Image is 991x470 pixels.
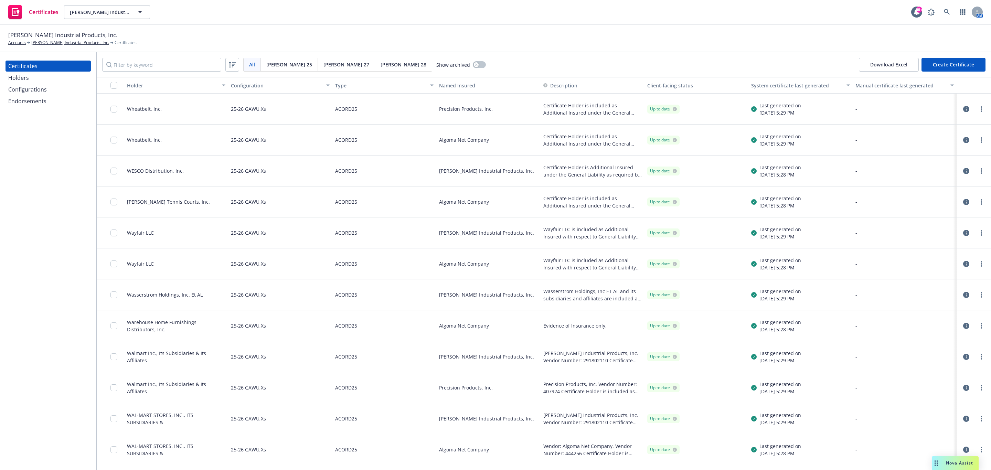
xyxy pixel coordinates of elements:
[439,82,537,89] div: Named Insured
[335,407,357,430] div: ACORD25
[543,288,642,302] button: Wasserstrom Holdings, Inc ET AL and its subsidiaries and affiliates are included as additional in...
[977,446,985,454] a: more
[932,456,940,470] div: Drag to move
[127,381,225,395] div: Walmart Inc., Its Subsidiaries & Its Affiliates
[436,434,540,465] div: Algoma Net Company
[436,372,540,403] div: Precision Products, Inc.
[650,106,677,112] div: Up to date
[855,353,954,360] div: -
[110,229,117,236] input: Toggle Row Selected
[650,199,677,205] div: Up to date
[855,415,954,422] div: -
[335,129,357,151] div: ACORD25
[759,133,801,140] div: Last generated on
[436,94,540,125] div: Precision Products, Inc.
[231,407,266,430] div: 25-26 GAWU,Xs
[650,292,677,298] div: Up to date
[335,222,357,244] div: ACORD25
[759,109,801,116] div: [DATE] 5:29 PM
[323,61,369,68] span: [PERSON_NAME] 27
[64,5,150,19] button: [PERSON_NAME] Industrial Products, Inc.
[977,260,985,268] a: more
[759,140,801,147] div: [DATE] 5:29 PM
[335,160,357,182] div: ACORD25
[8,72,29,83] div: Holders
[759,419,801,426] div: [DATE] 5:29 PM
[855,105,954,113] div: -
[650,137,677,143] div: Up to date
[977,384,985,392] a: more
[543,350,642,364] button: [PERSON_NAME] Industrial Products, Inc. Vendor Number: 291802110 Certificate Holder is included a...
[759,357,801,364] div: [DATE] 5:29 PM
[335,253,357,275] div: ACORD25
[853,77,957,94] button: Manual certificate last generated
[127,260,154,267] div: Wayfair LLC
[759,195,801,202] div: Last generated on
[228,77,332,94] button: Configuration
[127,412,225,426] div: WAL-MART STORES, INC., ITS SUBSIDIARIES &
[31,40,109,46] a: [PERSON_NAME] Industrial Products, Inc.
[127,136,162,143] div: Wheatbelt, Inc.
[956,5,970,19] a: Switch app
[110,415,117,422] input: Toggle Row Selected
[759,350,801,357] div: Last generated on
[6,72,91,83] a: Holders
[110,291,117,298] input: Toggle Row Selected
[335,345,357,368] div: ACORD25
[650,354,677,360] div: Up to date
[759,171,801,178] div: [DATE] 5:28 PM
[231,376,266,399] div: 25-26 GAWU,Xs
[855,322,954,329] div: -
[231,129,266,151] div: 25-26 GAWU,Xs
[127,198,210,205] div: [PERSON_NAME] Tennis Courts, Inc.
[543,133,642,147] button: Certificate Holder is included as Additional Insured under the General Liability as required by w...
[644,77,748,94] button: Client-facing status
[855,198,954,205] div: -
[124,77,228,94] button: Holder
[8,84,47,95] div: Configurations
[6,2,61,22] a: Certificates
[127,291,203,298] div: Wasserstrom Holdings, Inc. Et AL
[436,310,540,341] div: Algoma Net Company
[759,442,801,450] div: Last generated on
[231,284,266,306] div: 25-26 GAWU,Xs
[650,385,677,391] div: Up to date
[436,217,540,248] div: [PERSON_NAME] Industrial Products, Inc.
[110,137,117,143] input: Toggle Row Selected
[127,319,225,333] div: Warehouse Home Furnishings Distributors, Inc.
[543,82,577,89] button: Description
[855,167,954,174] div: -
[977,167,985,175] a: more
[127,229,154,236] div: Wayfair LLC
[436,125,540,156] div: Algoma Net Company
[855,446,954,453] div: -
[8,96,46,107] div: Endorsements
[335,284,357,306] div: ACORD25
[759,450,801,457] div: [DATE] 5:28 PM
[946,460,973,466] span: Nova Assist
[8,61,38,72] div: Certificates
[436,248,540,279] div: Algoma Net Company
[231,253,266,275] div: 25-26 GAWU,Xs
[543,257,642,271] button: Wayfair LLC is included as Additional Insured with respect to General Liability coverage as evide...
[543,412,642,426] button: [PERSON_NAME] Industrial Products, Inc. Vendor Number: 291802110 Certificate Holder is included a...
[335,438,357,461] div: ACORD25
[249,61,255,68] span: All
[543,164,642,178] button: Certificate Holder is Additional Insured under the General Liability as required by written contr...
[940,5,954,19] a: Search
[127,82,218,89] div: Holder
[650,416,677,422] div: Up to date
[110,384,117,391] input: Toggle Row Selected
[436,403,540,434] div: [PERSON_NAME] Industrial Products, Inc.
[70,9,129,16] span: [PERSON_NAME] Industrial Products, Inc.
[977,229,985,237] a: more
[127,350,225,364] div: Walmart Inc., Its Subsidiaries & Its Affiliates
[916,7,922,13] div: 99+
[110,446,117,453] input: Toggle Row Selected
[110,82,117,89] input: Select all
[543,102,642,116] button: Certificate Holder is included as Additional Insured under the General Liability as required by w...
